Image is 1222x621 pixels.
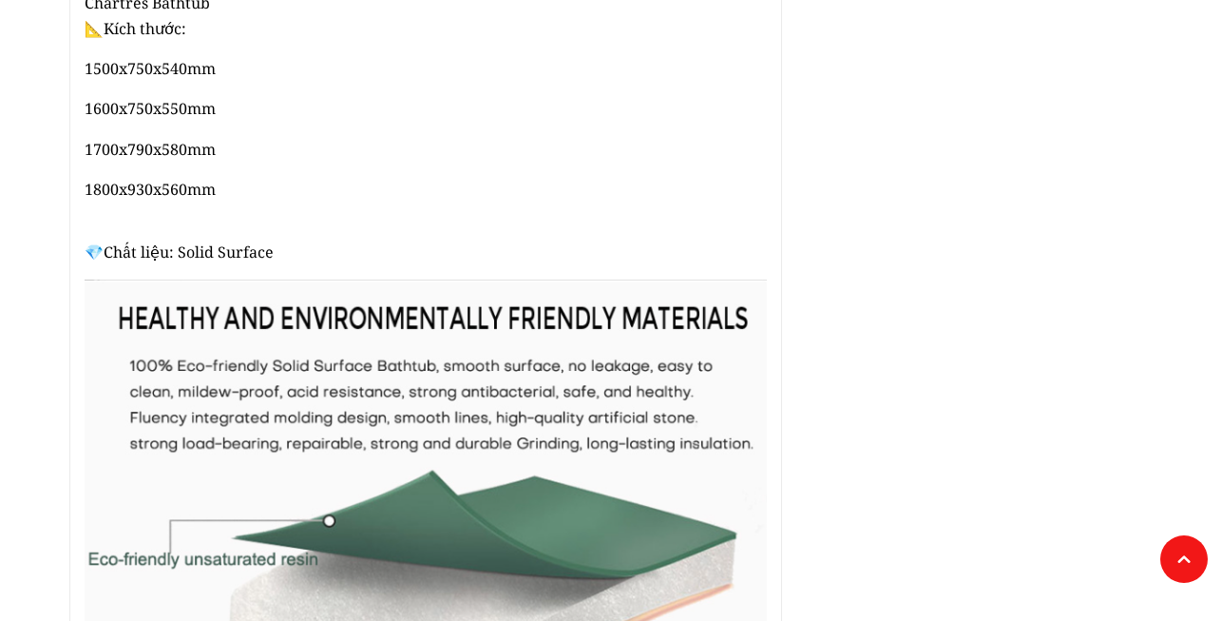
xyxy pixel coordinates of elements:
[85,139,216,160] span: 1700x790x580mm
[85,242,274,262] span: 💎Chất liệu: Solid Surface
[1160,535,1208,583] a: Lên đầu trang
[85,58,216,79] span: 1500x750x540mm
[85,98,216,119] span: 1600x750x550mm
[85,179,216,200] span: 1800x930x560mm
